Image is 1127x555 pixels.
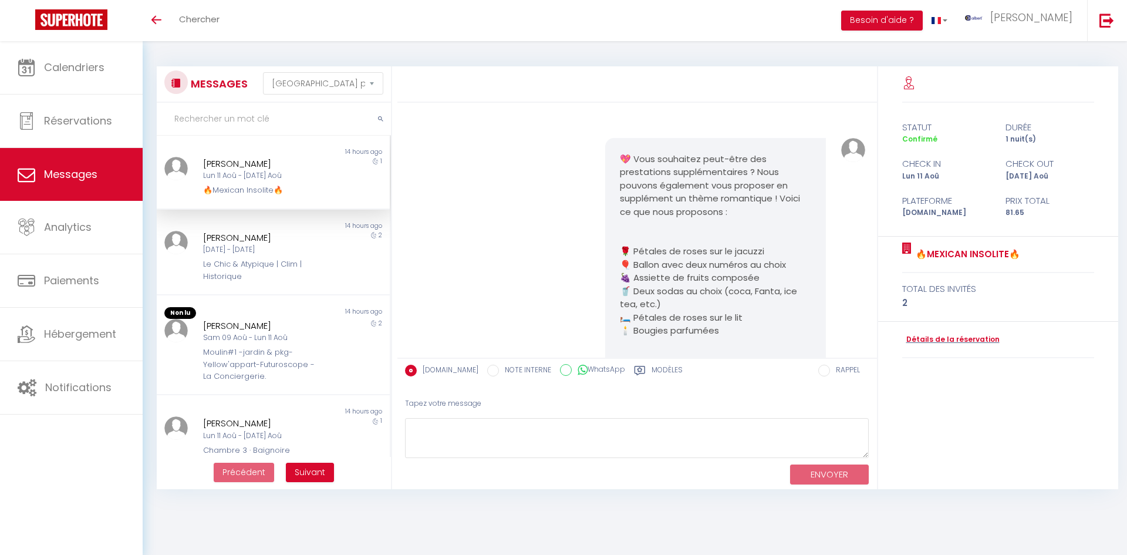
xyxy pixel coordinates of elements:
[379,319,382,328] span: 2
[998,194,1102,208] div: Prix total
[620,245,811,338] p: 🌹 Pétales de roses sur le jacuzzi 🎈 Ballon avec deux numéros au choix 🍇 Assiette de fruits compos...
[203,445,323,480] div: Chambre 3 · Baignoire [GEOGRAPHIC_DATA] [GEOGRAPHIC_DATA]
[894,120,998,134] div: statut
[273,407,389,416] div: 14 hours ago
[894,171,998,182] div: Lun 11 Aoû
[894,194,998,208] div: Plateforme
[379,231,382,240] span: 2
[902,334,1000,345] a: Détails de la réservation
[841,138,865,162] img: ...
[203,332,323,344] div: Sam 09 Aoû - Lun 11 Aoû
[295,466,325,478] span: Suivant
[203,244,323,255] div: [DATE] - [DATE]
[222,466,265,478] span: Précédent
[203,157,323,171] div: [PERSON_NAME]
[902,282,1095,296] div: total des invités
[203,231,323,245] div: [PERSON_NAME]
[273,307,389,319] div: 14 hours ago
[203,430,323,442] div: Lun 11 Aoû - [DATE] Aoû
[203,416,323,430] div: [PERSON_NAME]
[164,231,188,254] img: ...
[179,13,220,25] span: Chercher
[417,365,478,378] label: [DOMAIN_NAME]
[912,247,1020,261] a: 🔥Mexican Insolite🔥
[203,184,323,196] div: 🔥Mexican Insolite🔥
[203,170,323,181] div: Lun 11 Aoû - [DATE] Aoû
[998,171,1102,182] div: [DATE] Aoû
[965,15,983,21] img: ...
[380,416,382,425] span: 1
[164,157,188,180] img: ...
[998,120,1102,134] div: durée
[998,134,1102,145] div: 1 nuit(s)
[894,157,998,171] div: check in
[894,207,998,218] div: [DOMAIN_NAME]
[273,221,389,231] div: 14 hours ago
[44,60,104,75] span: Calendriers
[45,380,112,395] span: Notifications
[164,416,188,440] img: ...
[188,70,248,97] h3: MESSAGES
[841,11,923,31] button: Besoin d'aide ?
[1099,13,1114,28] img: logout
[499,365,551,378] label: NOTE INTERNE
[902,134,937,144] span: Confirmé
[998,207,1102,218] div: 81.65
[203,319,323,333] div: [PERSON_NAME]
[203,258,323,282] div: Le Chic & Atypique | Clim | Historique
[164,319,188,342] img: ...
[902,296,1095,310] div: 2
[44,167,97,181] span: Messages
[286,463,334,483] button: Next
[405,389,869,418] div: Tapez votre message
[44,220,92,234] span: Analytics
[35,9,107,30] img: Super Booking
[214,463,274,483] button: Previous
[830,365,860,378] label: RAPPEL
[164,307,196,319] span: Non lu
[44,113,112,128] span: Réservations
[157,103,391,136] input: Rechercher un mot clé
[203,347,323,382] div: Moulin#1 -jardin & pkg-Yellow'appart-Futuroscope - La Conciergerie.
[380,157,382,166] span: 1
[620,153,811,219] p: 💖 Vous souhaitez peut-être des prestations supplémentaires ? Nous pouvons également vous proposer...
[273,147,389,157] div: 14 hours ago
[572,364,625,377] label: WhatsApp
[990,10,1072,25] span: [PERSON_NAME]
[998,157,1102,171] div: check out
[652,365,683,379] label: Modèles
[44,273,99,288] span: Paiements
[790,465,869,485] button: ENVOYER
[44,327,116,341] span: Hébergement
